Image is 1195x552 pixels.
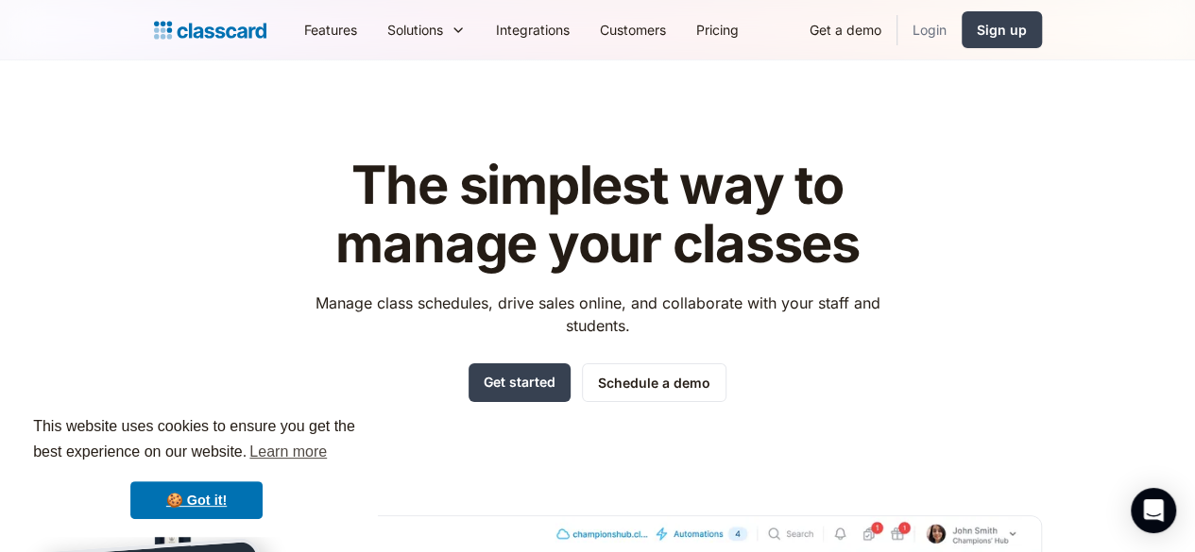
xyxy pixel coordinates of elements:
div: Solutions [372,8,481,51]
h1: The simplest way to manage your classes [298,157,897,273]
div: Sign up [977,20,1027,40]
a: Get a demo [794,8,896,51]
p: Manage class schedules, drive sales online, and collaborate with your staff and students. [298,292,897,337]
a: dismiss cookie message [130,481,263,519]
a: Integrations [481,8,585,51]
div: Solutions [387,20,443,40]
a: Pricing [681,8,754,51]
a: Sign up [962,11,1042,48]
a: Login [897,8,962,51]
a: learn more about cookies [247,438,330,466]
a: Schedule a demo [582,363,726,402]
a: Get started [469,363,571,402]
a: Customers [585,8,681,51]
div: Open Intercom Messenger [1131,488,1176,533]
a: Logo [154,17,266,43]
span: This website uses cookies to ensure you get the best experience on our website. [33,415,360,466]
div: cookieconsent [15,397,378,537]
a: Features [289,8,372,51]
